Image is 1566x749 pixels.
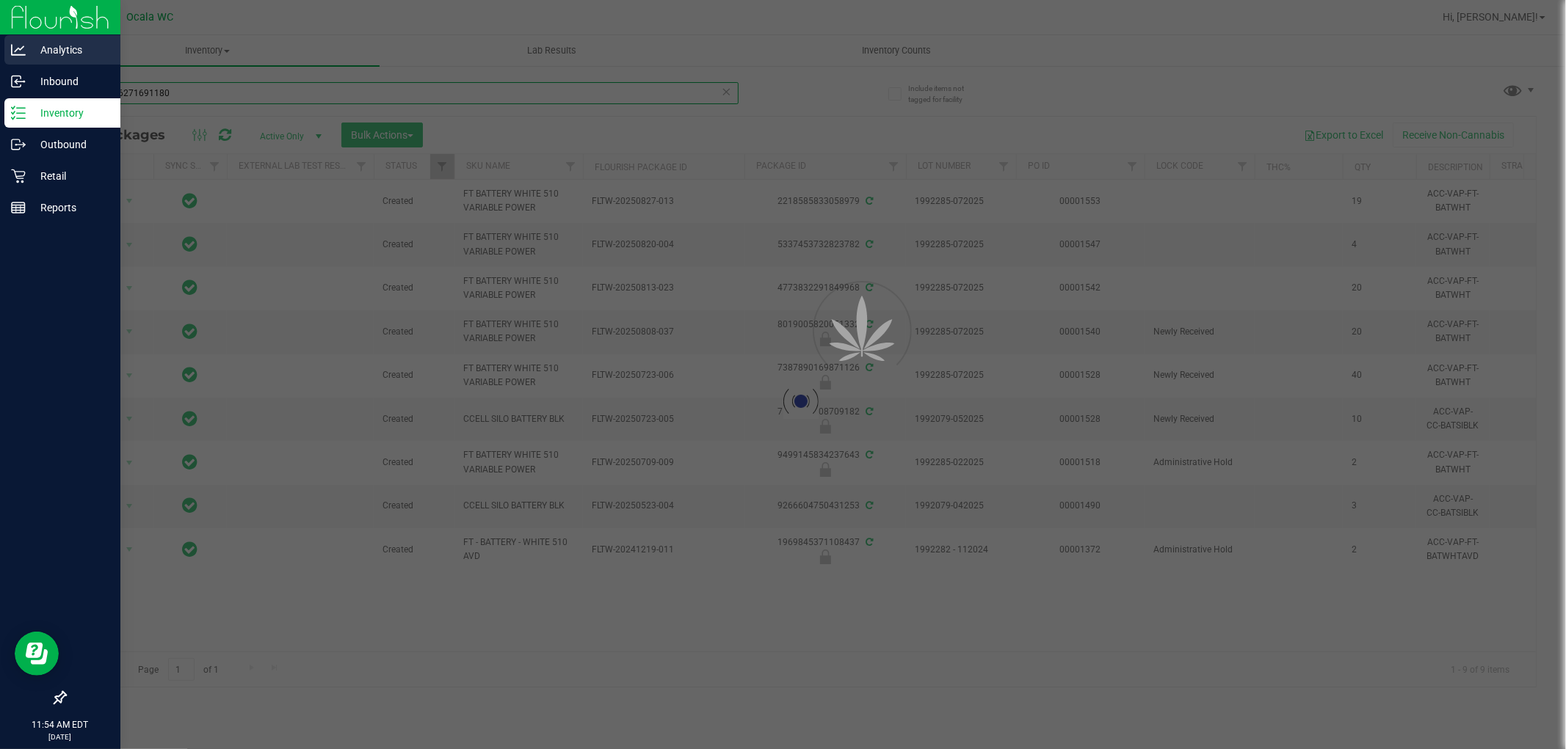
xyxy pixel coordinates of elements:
p: Inbound [26,73,114,90]
inline-svg: Inventory [11,106,26,120]
p: Reports [26,199,114,216]
iframe: Resource center [15,632,59,676]
inline-svg: Outbound [11,137,26,152]
inline-svg: Retail [11,169,26,183]
p: Inventory [26,104,114,122]
inline-svg: Inbound [11,74,26,89]
p: 11:54 AM EDT [7,718,114,731]
inline-svg: Analytics [11,43,26,57]
p: [DATE] [7,731,114,742]
p: Analytics [26,41,114,59]
p: Outbound [26,136,114,153]
inline-svg: Reports [11,200,26,215]
p: Retail [26,167,114,185]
